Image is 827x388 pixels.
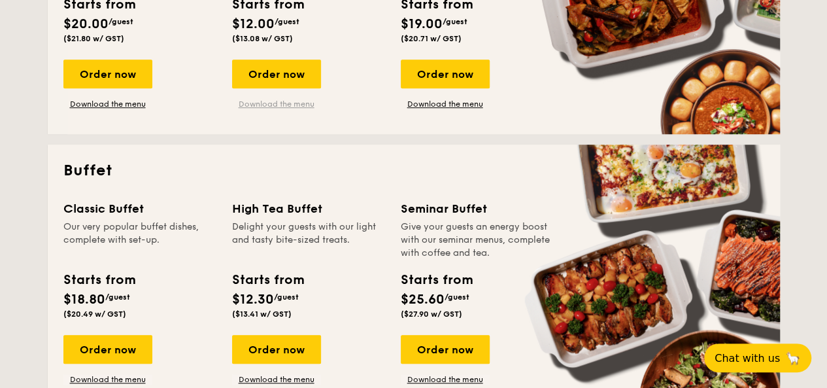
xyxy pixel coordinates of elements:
[445,292,469,302] span: /guest
[63,16,109,32] span: $20.00
[704,344,811,372] button: Chat with us🦙
[63,309,126,319] span: ($20.49 w/ GST)
[63,374,152,385] a: Download the menu
[401,200,554,218] div: Seminar Buffet
[401,374,490,385] a: Download the menu
[63,99,152,109] a: Download the menu
[63,270,135,290] div: Starts from
[401,220,554,260] div: Give your guests an energy boost with our seminar menus, complete with coffee and tea.
[105,292,130,302] span: /guest
[232,34,293,43] span: ($13.08 w/ GST)
[63,34,124,43] span: ($21.80 w/ GST)
[401,99,490,109] a: Download the menu
[232,374,321,385] a: Download the menu
[401,309,462,319] span: ($27.90 w/ GST)
[275,17,299,26] span: /guest
[63,200,216,218] div: Classic Buffet
[63,160,764,181] h2: Buffet
[232,60,321,88] div: Order now
[232,309,292,319] span: ($13.41 w/ GST)
[63,60,152,88] div: Order now
[232,220,385,260] div: Delight your guests with our light and tasty bite-sized treats.
[232,200,385,218] div: High Tea Buffet
[401,60,490,88] div: Order now
[232,270,303,290] div: Starts from
[63,335,152,364] div: Order now
[785,351,801,366] span: 🦙
[109,17,133,26] span: /guest
[232,99,321,109] a: Download the menu
[401,270,472,290] div: Starts from
[63,292,105,308] span: $18.80
[401,335,490,364] div: Order now
[232,16,275,32] span: $12.00
[443,17,467,26] span: /guest
[401,16,443,32] span: $19.00
[401,292,445,308] span: $25.60
[232,292,274,308] span: $12.30
[232,335,321,364] div: Order now
[715,352,780,364] span: Chat with us
[401,34,462,43] span: ($20.71 w/ GST)
[63,220,216,260] div: Our very popular buffet dishes, complete with set-up.
[274,292,299,302] span: /guest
